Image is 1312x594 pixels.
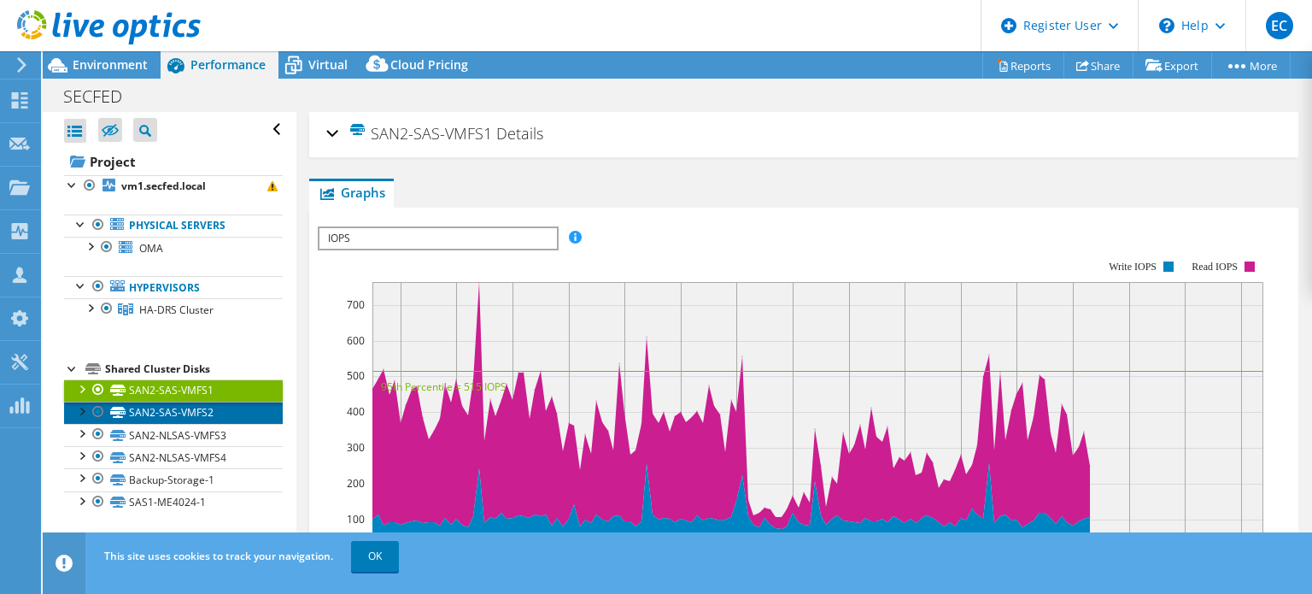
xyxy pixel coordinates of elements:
[347,512,365,526] text: 100
[190,56,266,73] span: Performance
[318,184,385,201] span: Graphs
[1192,261,1239,273] text: Read IOPS
[347,440,365,455] text: 300
[982,52,1064,79] a: Reports
[64,237,283,259] a: OMA
[104,549,333,563] span: This site uses cookies to track your navigation.
[348,123,492,143] span: SAN2-SAS-VMFS1
[1133,52,1212,79] a: Export
[1109,261,1157,273] text: Write IOPS
[347,333,365,348] text: 600
[64,175,283,197] a: vm1.secfed.local
[1266,12,1293,39] span: EC
[64,468,283,491] a: Backup-Storage-1
[64,298,283,321] a: HA-DRS Cluster
[496,123,543,144] span: Details
[1211,52,1291,79] a: More
[64,491,283,514] a: SAS1-ME4024-1
[139,241,163,256] span: OMA
[347,404,365,419] text: 400
[347,297,365,312] text: 700
[105,359,283,379] div: Shared Cluster Disks
[351,541,399,572] a: OK
[390,56,468,73] span: Cloud Pricing
[64,276,283,298] a: Hypervisors
[308,56,348,73] span: Virtual
[1159,18,1174,33] svg: \n
[121,179,206,193] b: vm1.secfed.local
[381,379,507,394] text: 95th Percentile = 515 IOPS
[64,379,283,402] a: SAN2-SAS-VMFS1
[64,446,283,468] a: SAN2-NLSAS-VMFS4
[319,228,556,249] span: IOPS
[64,148,283,175] a: Project
[64,402,283,424] a: SAN2-SAS-VMFS2
[347,476,365,491] text: 200
[139,303,214,317] span: HA-DRS Cluster
[347,368,365,383] text: 500
[64,215,283,237] a: Physical Servers
[64,424,283,446] a: SAN2-NLSAS-VMFS3
[1063,52,1133,79] a: Share
[56,87,149,106] h1: SECFED
[73,56,148,73] span: Environment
